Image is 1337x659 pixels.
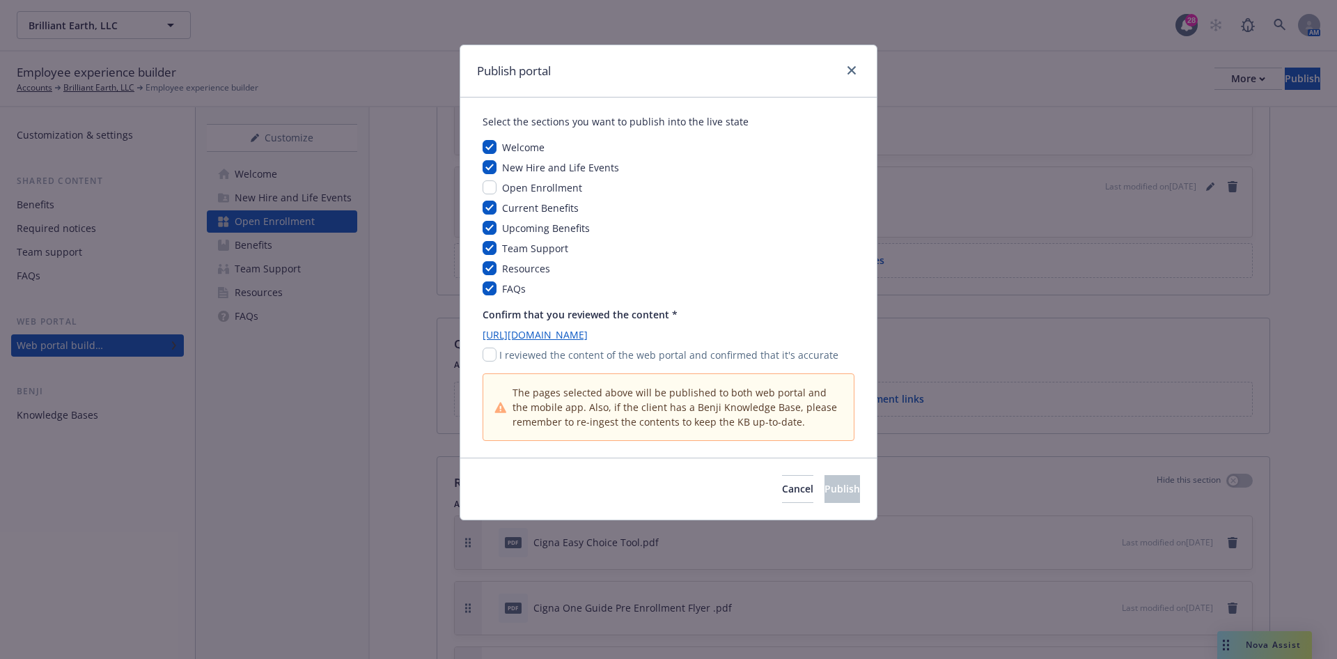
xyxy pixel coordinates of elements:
[824,482,860,495] span: Publish
[502,141,545,154] span: Welcome
[499,348,838,362] p: I reviewed the content of the web portal and confirmed that it's accurate
[483,327,854,342] a: [URL][DOMAIN_NAME]
[843,62,860,79] a: close
[483,307,854,322] p: Confirm that you reviewed the content *
[477,62,551,80] h1: Publish portal
[513,385,843,429] span: The pages selected above will be published to both web portal and the mobile app. Also, if the cl...
[502,222,590,235] span: Upcoming Benefits
[502,181,582,194] span: Open Enrollment
[502,161,619,174] span: New Hire and Life Events
[782,482,813,495] span: Cancel
[483,114,854,129] div: Select the sections you want to publish into the live state
[502,201,579,215] span: Current Benefits
[502,242,568,255] span: Team Support
[502,282,526,295] span: FAQs
[782,475,813,503] button: Cancel
[824,475,860,503] button: Publish
[502,262,550,275] span: Resources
